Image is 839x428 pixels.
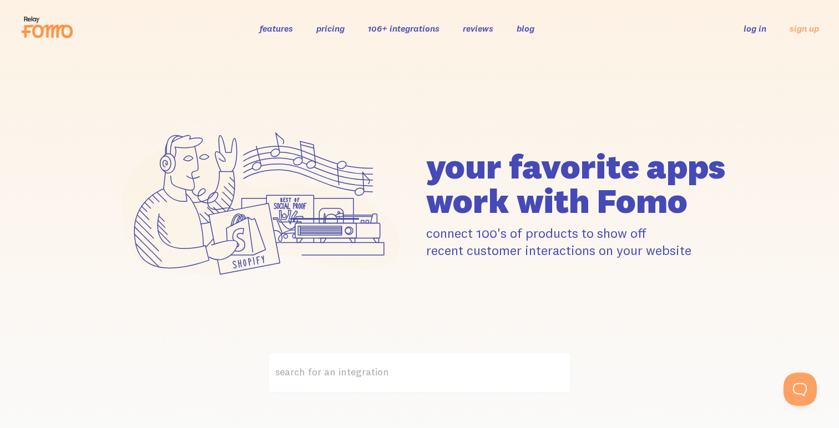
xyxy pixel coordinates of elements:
label: search for an integration [268,352,571,393]
iframe: Help Scout Beacon - Open [784,373,817,406]
p: connect 100's of products to show off recent customer interactions on your website [426,225,729,259]
a: features [260,23,293,34]
h1: your favorite apps work with Fomo [426,149,729,218]
a: reviews [463,23,493,34]
a: 106+ integrations [368,23,439,34]
a: blog [517,23,534,34]
a: sign up [790,23,819,34]
a: log in [744,23,766,34]
a: pricing [316,23,345,34]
